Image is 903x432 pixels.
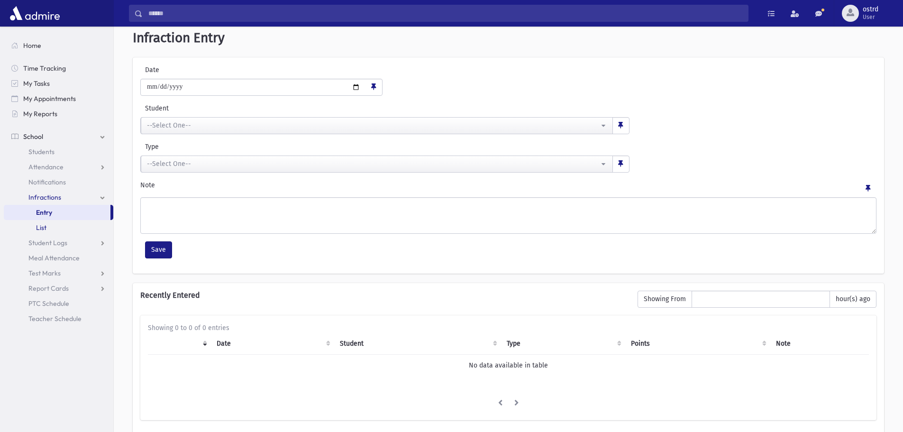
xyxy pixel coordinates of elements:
[23,64,66,73] span: Time Tracking
[133,30,225,46] span: Infraction Entry
[28,314,82,323] span: Teacher Schedule
[28,269,61,277] span: Test Marks
[147,120,599,130] div: --Select One--
[23,94,76,103] span: My Appointments
[4,220,113,235] a: List
[145,241,172,258] button: Save
[148,323,869,333] div: Showing 0 to 0 of 0 entries
[140,291,628,300] h6: Recently Entered
[4,190,113,205] a: Infractions
[4,266,113,281] a: Test Marks
[638,291,692,308] span: Showing From
[4,281,113,296] a: Report Cards
[4,38,113,53] a: Home
[143,5,748,22] input: Search
[625,333,771,355] th: Points: activate to sort column ascending
[4,129,113,144] a: School
[23,79,50,88] span: My Tasks
[4,311,113,326] a: Teacher Schedule
[28,147,55,156] span: Students
[8,4,62,23] img: AdmirePro
[148,354,869,376] td: No data available in table
[4,106,113,121] a: My Reports
[23,132,43,141] span: School
[23,110,57,118] span: My Reports
[28,163,64,171] span: Attendance
[141,156,613,173] button: --Select One--
[4,205,110,220] a: Entry
[4,61,113,76] a: Time Tracking
[140,180,155,193] label: Note
[4,250,113,266] a: Meal Attendance
[28,254,80,262] span: Meal Attendance
[141,117,613,134] button: --Select One--
[4,175,113,190] a: Notifications
[211,333,334,355] th: Date: activate to sort column ascending
[140,65,221,75] label: Date
[28,178,66,186] span: Notifications
[501,333,625,355] th: Type: activate to sort column ascending
[863,13,878,21] span: User
[28,284,69,293] span: Report Cards
[28,299,69,308] span: PTC Schedule
[4,296,113,311] a: PTC Schedule
[770,333,869,355] th: Note
[4,76,113,91] a: My Tasks
[23,41,41,50] span: Home
[334,333,501,355] th: Student: activate to sort column ascending
[863,6,878,13] span: ostrd
[140,103,466,113] label: Student
[4,91,113,106] a: My Appointments
[4,159,113,175] a: Attendance
[830,291,876,308] span: hour(s) ago
[4,235,113,250] a: Student Logs
[147,159,599,169] div: --Select One--
[28,239,67,247] span: Student Logs
[4,144,113,159] a: Students
[36,208,52,217] span: Entry
[28,193,61,202] span: Infractions
[36,223,46,232] span: List
[140,142,385,152] label: Type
